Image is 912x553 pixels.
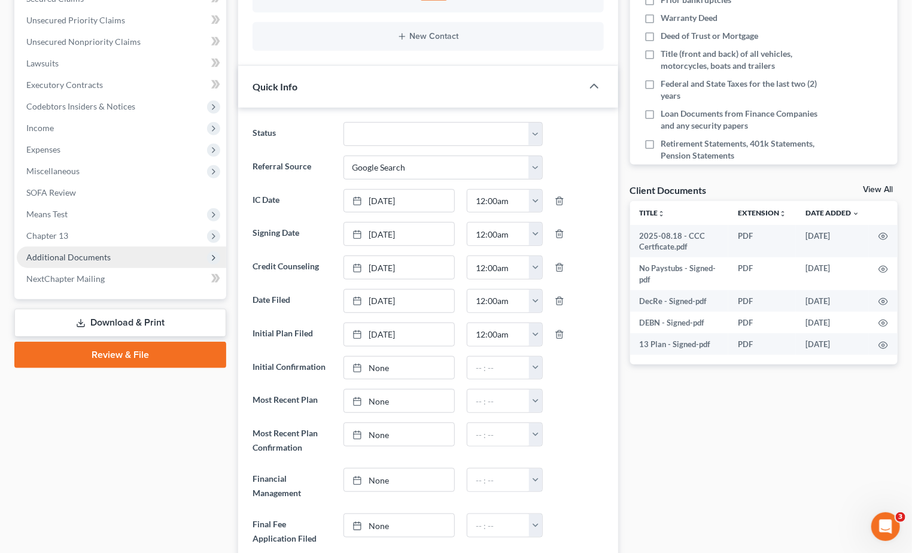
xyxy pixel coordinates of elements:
[738,208,786,217] a: Extensionunfold_more
[17,182,226,203] a: SOFA Review
[17,74,226,96] a: Executory Contracts
[247,222,338,246] label: Signing Date
[467,323,530,346] input: -- : --
[247,323,338,347] label: Initial Plan Filed
[467,357,530,379] input: -- : --
[344,323,454,346] a: [DATE]
[661,108,821,132] span: Loan Documents from Finance Companies and any security papers
[779,210,786,217] i: unfold_more
[852,210,859,217] i: expand_more
[728,312,796,333] td: PDF
[796,333,869,355] td: [DATE]
[26,101,135,111] span: Codebtors Insiders & Notices
[247,256,338,279] label: Credit Counseling
[796,290,869,312] td: [DATE]
[14,309,226,337] a: Download & Print
[26,230,68,241] span: Chapter 13
[467,256,530,279] input: -- : --
[17,53,226,74] a: Lawsuits
[247,356,338,380] label: Initial Confirmation
[871,512,900,541] iframe: Intercom live chat
[262,32,594,41] button: New Contact
[247,122,338,146] label: Status
[344,514,454,537] a: None
[728,333,796,355] td: PDF
[467,223,530,245] input: -- : --
[796,257,869,290] td: [DATE]
[467,390,530,412] input: -- : --
[26,252,111,262] span: Additional Documents
[630,257,729,290] td: No Paystubs - Signed-pdf
[17,31,226,53] a: Unsecured Nonpriority Claims
[247,468,338,504] label: Financial Management
[896,512,905,522] span: 3
[344,223,454,245] a: [DATE]
[661,30,759,42] span: Deed of Trust or Mortgage
[26,187,76,197] span: SOFA Review
[661,78,821,102] span: Federal and State Taxes for the last two (2) years
[344,469,454,491] a: None
[796,312,869,333] td: [DATE]
[26,80,103,90] span: Executory Contracts
[247,513,338,549] label: Final Fee Application Filed
[467,190,530,212] input: -- : --
[26,123,54,133] span: Income
[344,390,454,412] a: None
[661,138,821,162] span: Retirement Statements, 401k Statements, Pension Statements
[253,81,297,92] span: Quick Info
[247,423,338,458] label: Most Recent Plan Confirmation
[863,186,893,194] a: View All
[344,290,454,312] a: [DATE]
[661,48,821,72] span: Title (front and back) of all vehicles, motorcycles, boats and trailers
[26,144,60,154] span: Expenses
[728,257,796,290] td: PDF
[247,156,338,180] label: Referral Source
[467,290,530,312] input: -- : --
[344,190,454,212] a: [DATE]
[247,389,338,413] label: Most Recent Plan
[467,514,530,537] input: -- : --
[17,268,226,290] a: NextChapter Mailing
[467,469,530,491] input: -- : --
[26,15,125,25] span: Unsecured Priority Claims
[630,184,707,196] div: Client Documents
[805,208,859,217] a: Date Added expand_more
[247,289,338,313] label: Date Filed
[630,312,729,333] td: DEBN - Signed-pdf
[14,342,226,368] a: Review & File
[467,423,530,446] input: -- : --
[630,333,729,355] td: 13 Plan - Signed-pdf
[344,423,454,446] a: None
[728,225,796,258] td: PDF
[26,209,68,219] span: Means Test
[630,290,729,312] td: DecRe - Signed-pdf
[728,290,796,312] td: PDF
[247,189,338,213] label: IC Date
[796,225,869,258] td: [DATE]
[344,357,454,379] a: None
[26,37,141,47] span: Unsecured Nonpriority Claims
[26,166,80,176] span: Miscellaneous
[26,58,59,68] span: Lawsuits
[26,274,105,284] span: NextChapter Mailing
[658,210,665,217] i: unfold_more
[661,12,718,24] span: Warranty Deed
[17,10,226,31] a: Unsecured Priority Claims
[630,225,729,258] td: 2025-08.18 - CCC Certficate.pdf
[640,208,665,217] a: Titleunfold_more
[344,256,454,279] a: [DATE]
